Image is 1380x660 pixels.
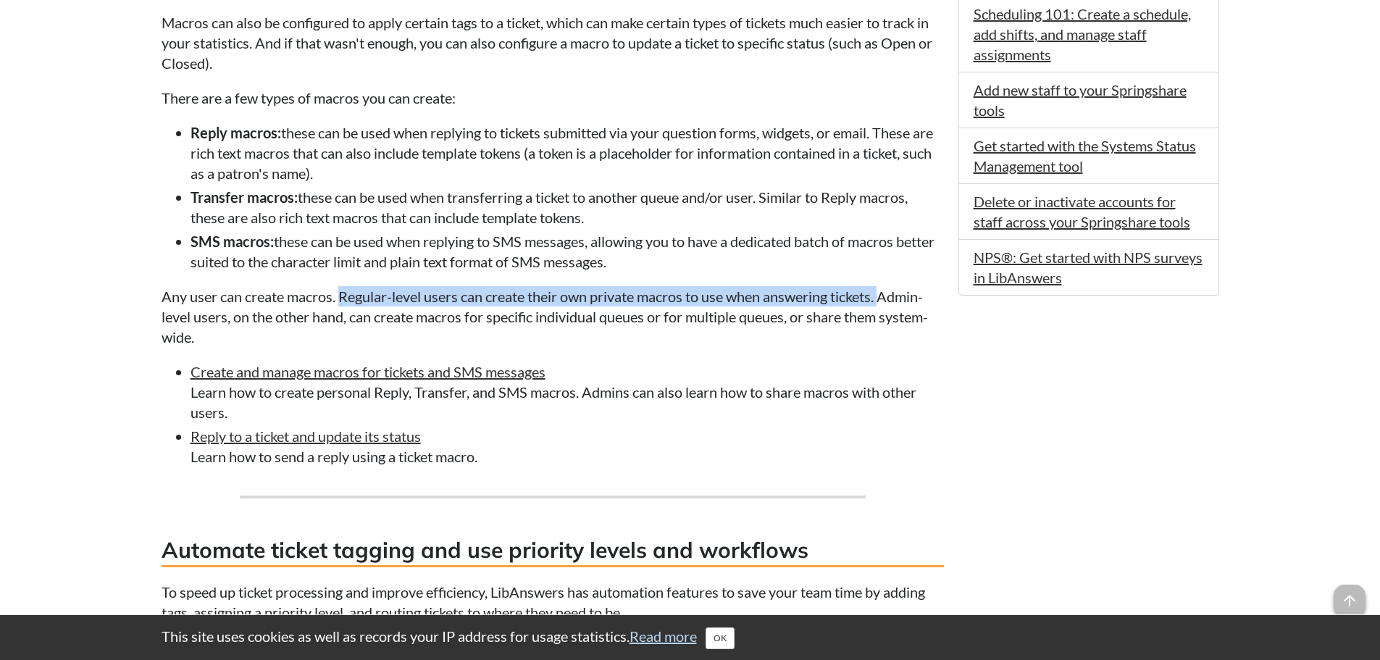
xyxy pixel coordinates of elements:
button: Close [706,627,735,649]
span: arrow_upward [1334,585,1366,617]
p: There are a few types of macros you can create: [162,88,944,108]
strong: SMS macros: [191,233,274,250]
a: Delete or inactivate accounts for staff across your Springshare tools [974,193,1190,230]
a: Read more [630,627,697,645]
li: Learn how to send a reply using a ticket macro. [191,426,944,467]
a: arrow_upward [1334,586,1366,603]
strong: Transfer macros: [191,188,298,206]
a: Get started with the Systems Status Management tool [974,137,1196,175]
p: Macros can also be configured to apply certain tags to a ticket, which can make certain types of ... [162,12,944,73]
a: Scheduling 101: Create a schedule, add shifts, and manage staff assignments [974,5,1191,63]
a: Create and manage macros for tickets and SMS messages [191,363,545,380]
p: To speed up ticket processing and improve efficiency, LibAnswers has automation features to save ... [162,582,944,622]
strong: Reply macros: [191,124,281,141]
li: these can be used when transferring a ticket to another queue and/or user. Similar to Reply macro... [191,187,944,227]
a: NPS®: Get started with NPS surveys in LibAnswers [974,248,1203,286]
h3: Automate ticket tagging and use priority levels and workflows [162,535,944,567]
li: these can be used when replying to SMS messages, allowing you to have a dedicated batch of macros... [191,231,944,272]
a: Add new staff to your Springshare tools [974,81,1187,119]
li: these can be used when replying to tickets submitted via your question forms, widgets, or email. ... [191,122,944,183]
div: This site uses cookies as well as records your IP address for usage statistics. [147,626,1234,649]
p: Any user can create macros. Regular-level users can create their own private macros to use when a... [162,286,944,347]
a: Reply to a ticket and update its status [191,427,421,445]
li: Learn how to create personal Reply, Transfer, and SMS macros. Admins can also learn how to share ... [191,362,944,422]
